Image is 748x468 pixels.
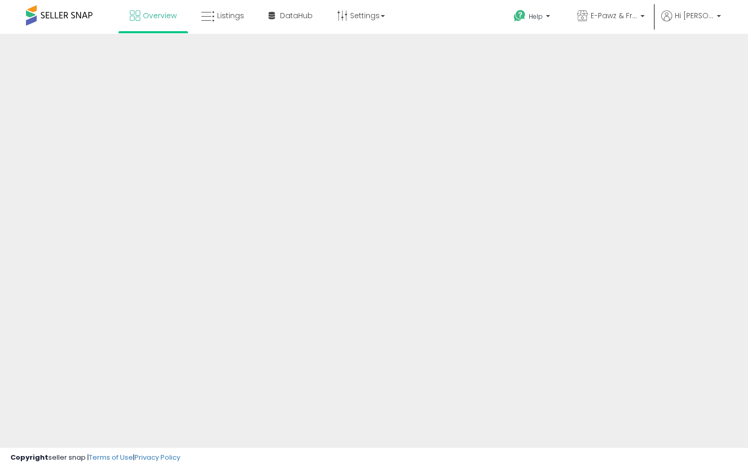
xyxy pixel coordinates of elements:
span: DataHub [280,10,313,21]
span: Help [529,12,543,21]
a: Terms of Use [89,452,133,462]
a: Help [505,2,560,34]
i: Get Help [513,9,526,22]
strong: Copyright [10,452,48,462]
span: Hi [PERSON_NAME] [675,10,714,21]
span: E-Pawz & Friends [591,10,637,21]
div: seller snap | | [10,453,180,463]
span: Listings [217,10,244,21]
a: Privacy Policy [135,452,180,462]
a: Hi [PERSON_NAME] [661,10,721,34]
span: Overview [143,10,177,21]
